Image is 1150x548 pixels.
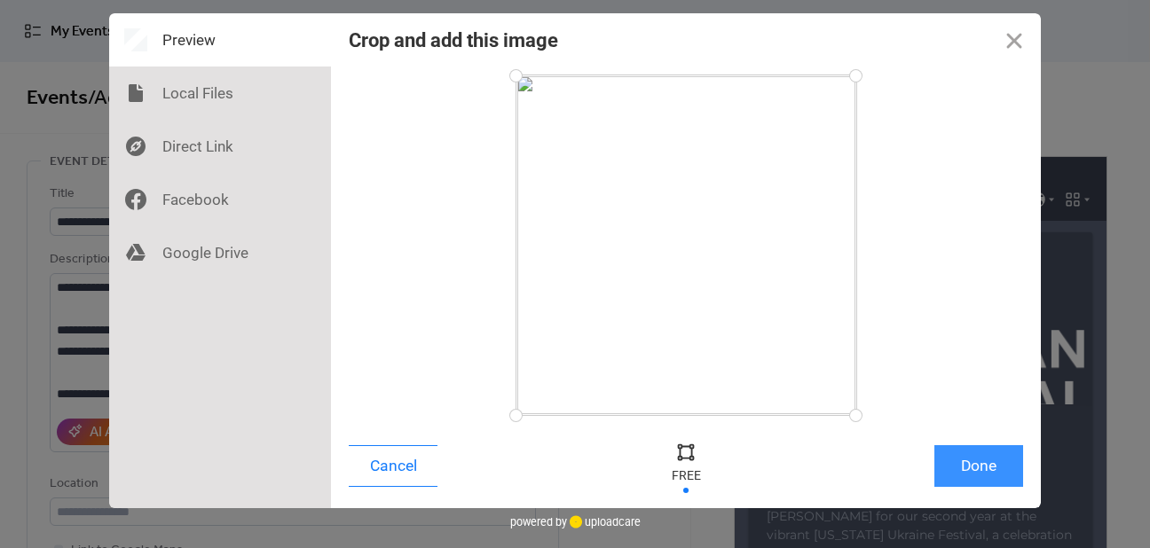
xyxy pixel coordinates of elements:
[934,445,1023,487] button: Done
[988,13,1041,67] button: Close
[109,67,331,120] div: Local Files
[109,226,331,279] div: Google Drive
[567,515,641,528] a: uploadcare
[510,508,641,535] div: powered by
[109,173,331,226] div: Facebook
[109,120,331,173] div: Direct Link
[109,13,331,67] div: Preview
[349,445,437,487] button: Cancel
[349,29,558,51] div: Crop and add this image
